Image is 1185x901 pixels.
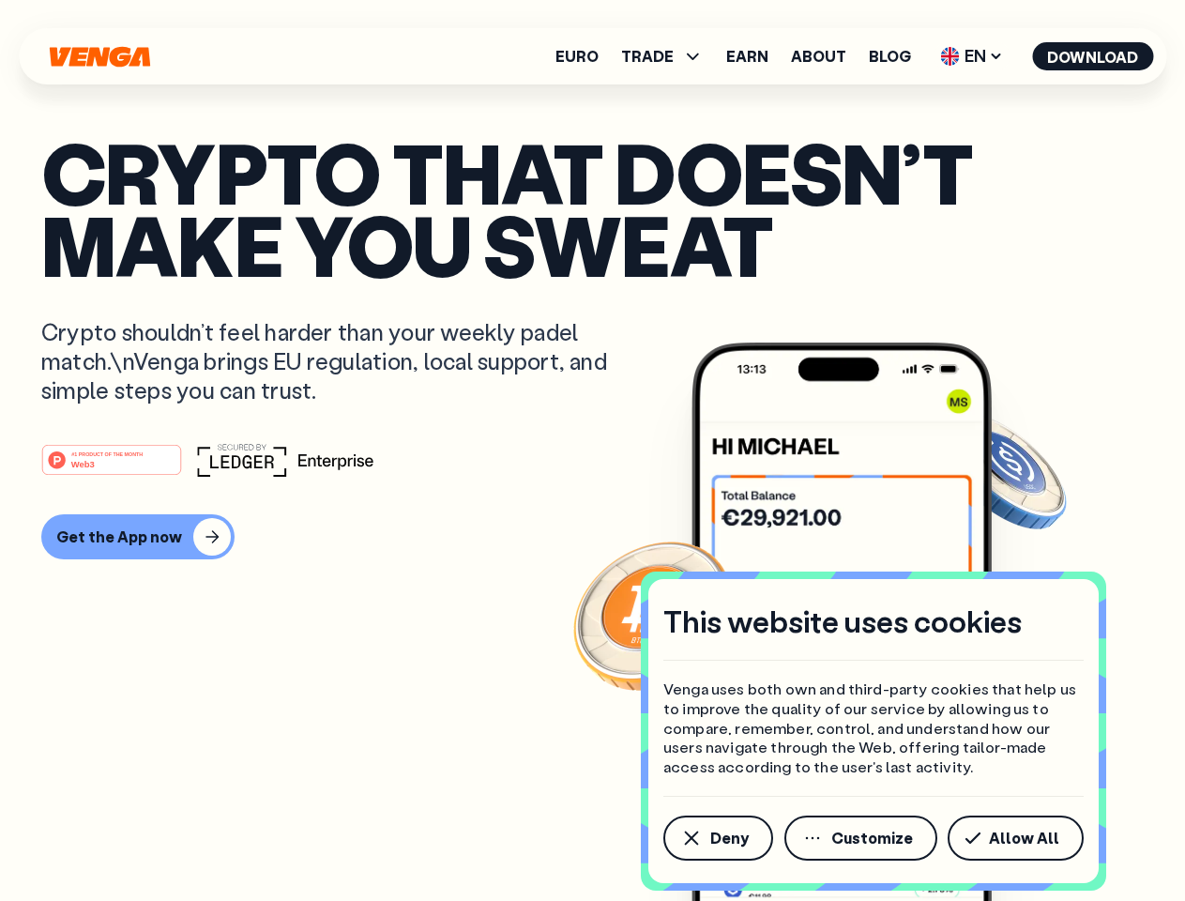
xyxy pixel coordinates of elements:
tspan: Web3 [71,458,95,468]
a: About [791,49,846,64]
button: Download [1032,42,1153,70]
button: Get the App now [41,514,235,559]
h4: This website uses cookies [663,602,1022,641]
a: Euro [555,49,599,64]
a: Get the App now [41,514,1144,559]
span: Allow All [989,831,1059,846]
span: EN [934,41,1010,71]
img: Bitcoin [570,530,738,699]
p: Crypto shouldn’t feel harder than your weekly padel match.\nVenga brings EU regulation, local sup... [41,317,634,405]
p: Crypto that doesn’t make you sweat [41,136,1144,280]
span: Customize [831,831,913,846]
a: #1 PRODUCT OF THE MONTHWeb3 [41,455,182,480]
img: USDC coin [935,404,1071,539]
tspan: #1 PRODUCT OF THE MONTH [71,450,143,456]
button: Customize [784,816,937,861]
button: Deny [663,816,773,861]
svg: Home [47,46,152,68]
img: flag-uk [940,47,959,66]
a: Earn [726,49,768,64]
button: Allow All [948,816,1084,861]
span: TRADE [621,45,704,68]
a: Blog [869,49,911,64]
div: Get the App now [56,527,182,546]
span: Deny [710,831,749,846]
span: TRADE [621,49,674,64]
p: Venga uses both own and third-party cookies that help us to improve the quality of our service by... [663,680,1084,777]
